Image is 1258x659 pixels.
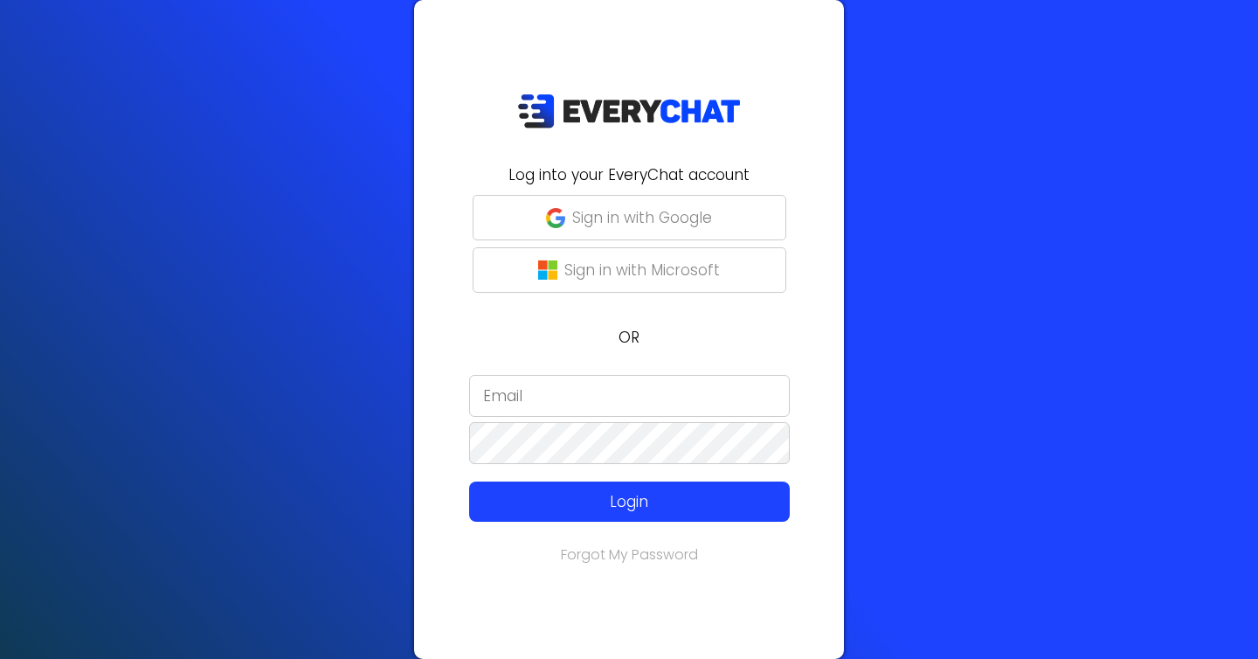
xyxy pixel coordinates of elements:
[517,94,741,129] img: EveryChat_logo_dark.png
[501,490,757,513] p: Login
[564,259,720,281] p: Sign in with Microsoft
[561,545,698,565] a: Forgot My Password
[425,326,833,349] p: OR
[469,375,790,417] input: Email
[469,482,790,522] button: Login
[473,195,786,240] button: Sign in with Google
[572,206,712,229] p: Sign in with Google
[425,163,833,186] h2: Log into your EveryChat account
[473,247,786,293] button: Sign in with Microsoft
[538,260,557,280] img: microsoft-logo.png
[546,208,565,227] img: google-g.png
